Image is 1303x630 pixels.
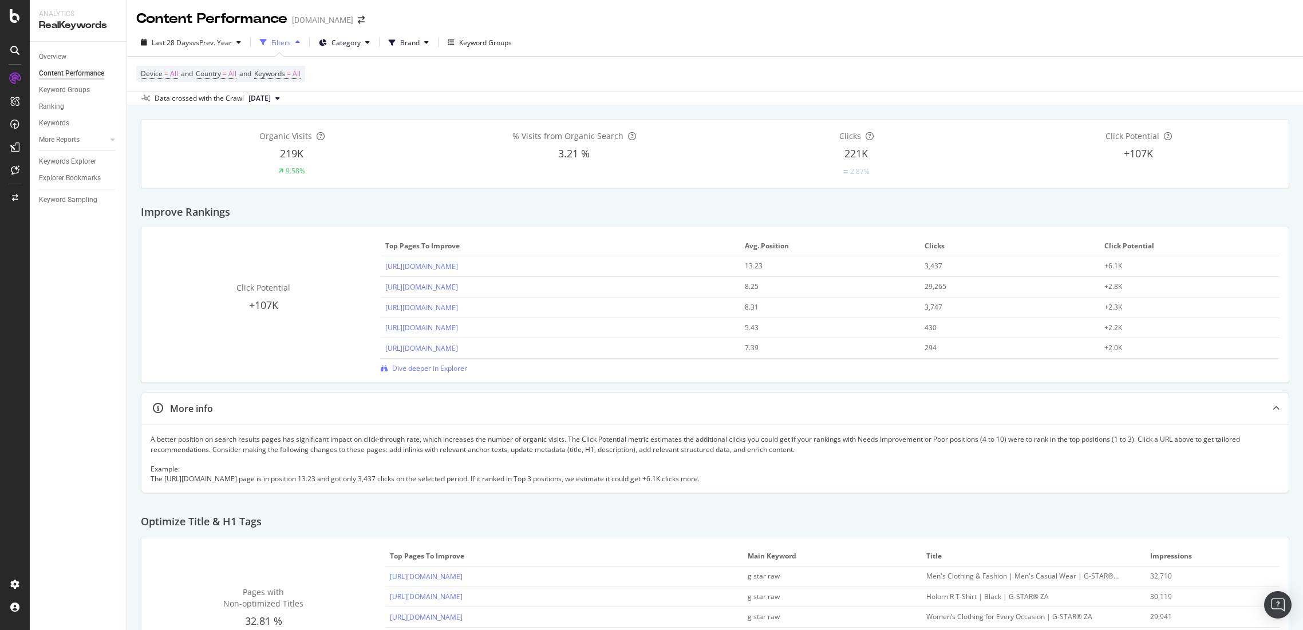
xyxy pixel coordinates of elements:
a: Dive deeper in Explorer [381,363,467,373]
div: 294 [925,343,1078,353]
div: Overview [39,51,66,63]
span: Organic Visits [259,130,312,141]
div: +2.2K [1104,323,1258,333]
span: 221K [844,146,868,160]
button: Brand [384,33,433,51]
span: Clicks [925,241,1092,251]
a: Keyword Sampling [39,194,119,206]
a: [URL][DOMAIN_NAME] [385,303,458,312]
a: [URL][DOMAIN_NAME] [390,612,463,622]
div: g star raw [748,592,901,602]
button: Category [314,33,374,51]
div: 3,747 [925,302,1078,312]
div: 3,437 [925,261,1078,271]
div: Filters [271,38,291,47]
div: RealKeywords [39,19,117,32]
span: +107K [249,298,278,312]
a: Keywords Explorer [39,156,119,168]
span: Last 28 Days [152,38,192,47]
span: and [239,69,251,78]
div: Women’s Clothing for Every Occasion | G-STAR® ZA [926,612,1119,622]
span: 3.21 % [558,146,590,160]
span: +107K [1124,146,1153,160]
span: = [223,69,227,78]
div: g star raw [748,612,901,622]
div: 8.25 [745,282,898,292]
a: Overview [39,51,119,63]
h2: Improve Rankings [141,207,230,218]
div: More Reports [39,134,80,146]
a: Keywords [39,117,119,129]
div: [DOMAIN_NAME] [292,14,353,26]
div: 9.58% [286,166,305,176]
span: Top pages to improve [390,551,736,561]
div: arrow-right-arrow-left [358,16,365,24]
div: Explorer Bookmarks [39,172,101,184]
span: 32.81 % [245,614,282,628]
span: 219K [280,146,303,160]
a: [URL][DOMAIN_NAME] [385,282,458,292]
span: Clicks [839,130,861,141]
div: +2.0K [1104,343,1258,353]
div: Holorn R T-Shirt | Black | G-STAR® ZA [926,592,1119,602]
div: Men's Clothing & Fashion | Men's Casual Wear | G-STAR® ZA [926,571,1119,581]
a: [URL][DOMAIN_NAME] [385,323,458,332]
div: Keyword Groups [39,84,90,96]
span: Category [331,38,361,47]
span: title [926,551,1138,561]
a: [URL][DOMAIN_NAME] [390,572,463,581]
button: Keyword Groups [443,33,516,51]
h2: Optimize Title & H1 Tags [141,516,262,528]
span: Impressions [1150,551,1272,561]
div: Open Intercom Messenger [1264,591,1292,619]
span: = [164,69,168,78]
div: 2.87% [850,167,870,176]
span: Device [141,69,163,78]
div: Keywords [39,117,69,129]
button: [DATE] [244,92,285,105]
a: Explorer Bookmarks [39,172,119,184]
span: All [170,66,178,82]
div: Keywords Explorer [39,156,96,168]
div: 8.31 [745,302,898,312]
span: Dive deeper in Explorer [392,363,467,373]
div: Content Performance [39,68,104,80]
div: Keyword Groups [459,38,512,47]
img: Equal [843,170,848,173]
div: 430 [925,323,1078,333]
span: = [287,69,291,78]
span: Country [196,69,221,78]
a: [URL][DOMAIN_NAME] [385,261,458,271]
span: Main Keyword [748,551,914,561]
span: Avg. Position [745,241,913,251]
span: Top pages to improve [385,241,733,251]
span: and [181,69,193,78]
div: 29,941 [1150,612,1262,622]
div: Content Performance [136,9,287,29]
span: Click Potential [236,282,290,293]
span: All [293,66,301,82]
div: 13.23 [745,261,898,271]
div: More info [170,402,213,415]
span: % Visits from Organic Search [512,130,623,141]
button: Last 28 DaysvsPrev. Year [136,33,246,51]
a: More Reports [39,134,107,146]
a: [URL][DOMAIN_NAME] [385,343,458,353]
button: Filters [255,33,305,51]
div: 5.43 [745,323,898,333]
div: Ranking [39,101,64,113]
div: Keyword Sampling [39,194,97,206]
div: A better position on search results pages has significant impact on click-through rate, which inc... [151,434,1280,484]
div: 32,710 [1150,571,1262,581]
span: Brand [400,38,420,47]
div: 29,265 [925,282,1078,292]
span: vs Prev. Year [192,38,232,47]
a: [URL][DOMAIN_NAME] [390,592,463,601]
div: 30,119 [1150,592,1262,602]
div: +2.3K [1104,302,1258,312]
a: Keyword Groups [39,84,119,96]
a: Content Performance [39,68,119,80]
span: All [228,66,236,82]
div: Analytics [39,9,117,19]
div: Data crossed with the Crawl [155,93,244,104]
